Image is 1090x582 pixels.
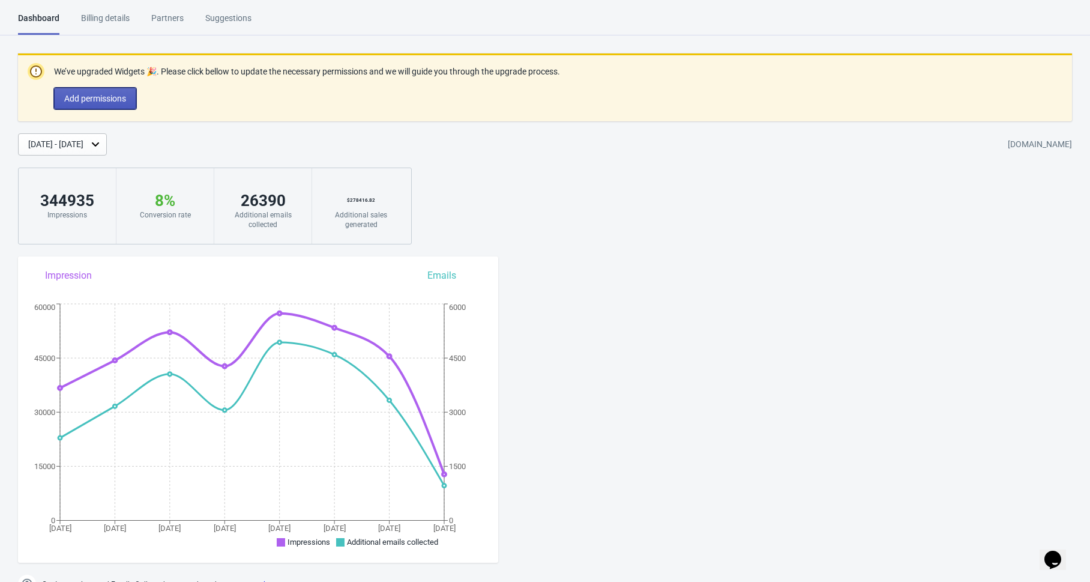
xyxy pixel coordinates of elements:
div: 344935 [31,191,104,210]
tspan: 60000 [34,303,55,312]
tspan: 6000 [449,303,466,312]
tspan: [DATE] [49,524,71,533]
tspan: [DATE] [104,524,126,533]
div: [DOMAIN_NAME] [1008,134,1072,156]
div: Partners [151,12,184,33]
iframe: chat widget [1040,534,1078,570]
div: Impressions [31,210,104,220]
tspan: [DATE] [324,524,346,533]
tspan: [DATE] [378,524,400,533]
tspan: 30000 [34,408,55,417]
div: Billing details [81,12,130,33]
tspan: 45000 [34,354,55,363]
div: Dashboard [18,12,59,35]
tspan: [DATE] [158,524,181,533]
span: Add permissions [64,94,126,103]
div: 8 % [128,191,202,210]
tspan: [DATE] [433,524,456,533]
div: 26390 [226,191,300,210]
tspan: [DATE] [214,524,236,533]
div: Additional sales generated [324,210,398,229]
div: Additional emails collected [226,210,300,229]
div: $ 278416.82 [324,191,398,210]
div: Suggestions [205,12,251,33]
div: [DATE] - [DATE] [28,138,83,151]
div: Conversion rate [128,210,202,220]
tspan: 0 [51,516,55,525]
span: Impressions [288,538,330,547]
span: Additional emails collected [347,538,438,547]
tspan: [DATE] [268,524,291,533]
tspan: 15000 [34,462,55,471]
p: We’ve upgraded Widgets 🎉. Please click bellow to update the necessary permissions and we will gui... [54,65,560,78]
button: Add permissions [54,88,136,109]
tspan: 3000 [449,408,466,417]
tspan: 4500 [449,354,466,363]
tspan: 1500 [449,462,466,471]
tspan: 0 [449,516,453,525]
